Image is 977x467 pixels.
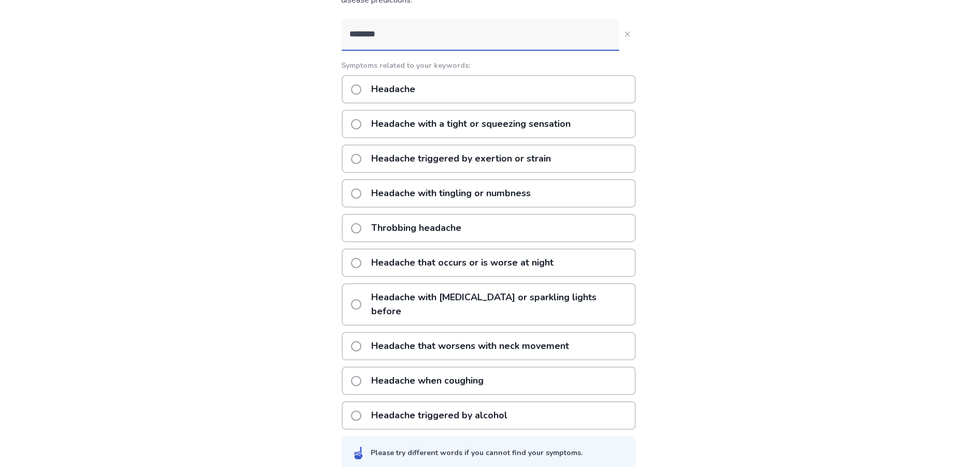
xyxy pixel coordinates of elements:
[366,145,558,172] p: Headache triggered by exertion or strain
[366,284,635,325] p: Headache with [MEDICAL_DATA] or sparkling lights before
[342,60,636,71] p: Symptoms related to your keywords:
[342,19,619,50] input: Close
[619,26,636,42] button: Close
[366,215,468,241] p: Throbbing headache
[366,111,577,137] p: Headache with a tight or squeezing sensation
[366,76,422,103] p: Headache
[371,447,583,458] div: Please try different words if you cannot find your symptoms.
[366,333,576,359] p: Headache that worsens with neck movement
[366,368,490,394] p: Headache when coughing
[366,250,560,276] p: Headache that occurs or is worse at night
[366,402,514,429] p: Headache triggered by alcohol
[366,180,537,207] p: Headache with tingling or numbness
